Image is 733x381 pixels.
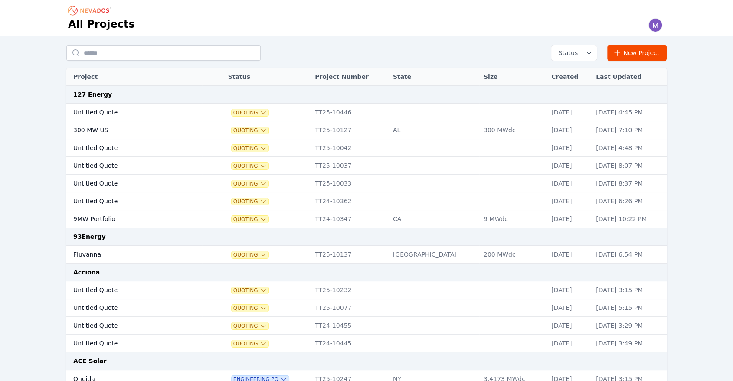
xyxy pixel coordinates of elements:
[66,335,667,352] tr: Untitled QuoteQuotingTT24-10445[DATE][DATE] 3:49 PM
[311,335,389,352] td: TT24-10445
[66,299,202,317] td: Untitled Quote
[311,68,389,86] th: Project Number
[479,210,547,228] td: 9 MWdc
[232,180,268,187] button: Quoting
[555,49,578,57] span: Status
[311,175,389,192] td: TT25-10033
[389,121,479,139] td: AL
[66,281,202,299] td: Untitled Quote
[311,192,389,210] td: TT24-10362
[311,104,389,121] td: TT25-10446
[232,251,268,258] button: Quoting
[311,246,389,264] td: TT25-10137
[66,317,202,335] td: Untitled Quote
[547,210,592,228] td: [DATE]
[66,299,667,317] tr: Untitled QuoteQuotingTT25-10077[DATE][DATE] 5:15 PM
[547,121,592,139] td: [DATE]
[68,3,114,17] nav: Breadcrumb
[224,68,311,86] th: Status
[547,68,592,86] th: Created
[547,139,592,157] td: [DATE]
[66,210,202,228] td: 9MW Portfolio
[232,109,268,116] button: Quoting
[66,121,667,139] tr: 300 MW USQuotingTT25-10127AL300 MWdc[DATE][DATE] 7:10 PM
[547,299,592,317] td: [DATE]
[592,246,667,264] td: [DATE] 6:54 PM
[547,246,592,264] td: [DATE]
[232,305,268,312] button: Quoting
[232,127,268,134] button: Quoting
[547,104,592,121] td: [DATE]
[232,145,268,152] button: Quoting
[66,157,667,175] tr: Untitled QuoteQuotingTT25-10037[DATE][DATE] 8:07 PM
[311,139,389,157] td: TT25-10042
[232,322,268,329] button: Quoting
[66,228,667,246] td: 93Energy
[311,121,389,139] td: TT25-10127
[479,246,547,264] td: 200 MWdc
[547,175,592,192] td: [DATE]
[232,198,268,205] button: Quoting
[68,17,135,31] h1: All Projects
[66,175,667,192] tr: Untitled QuoteQuotingTT25-10033[DATE][DATE] 8:37 PM
[232,216,268,223] button: Quoting
[66,139,667,157] tr: Untitled QuoteQuotingTT25-10042[DATE][DATE] 4:48 PM
[66,192,667,210] tr: Untitled QuoteQuotingTT24-10362[DATE][DATE] 6:26 PM
[592,121,667,139] td: [DATE] 7:10 PM
[389,68,479,86] th: State
[311,281,389,299] td: TT25-10232
[232,340,268,347] button: Quoting
[232,287,268,294] button: Quoting
[66,104,202,121] td: Untitled Quote
[607,45,667,61] a: New Project
[311,157,389,175] td: TT25-10037
[66,157,202,175] td: Untitled Quote
[66,352,667,370] td: ACE Solar
[547,317,592,335] td: [DATE]
[547,335,592,352] td: [DATE]
[66,175,202,192] td: Untitled Quote
[551,45,597,61] button: Status
[232,163,268,169] button: Quoting
[592,317,667,335] td: [DATE] 3:29 PM
[592,299,667,317] td: [DATE] 5:15 PM
[66,246,202,264] td: Fluvanna
[389,210,479,228] td: CA
[479,121,547,139] td: 300 MWdc
[66,192,202,210] td: Untitled Quote
[592,104,667,121] td: [DATE] 4:45 PM
[66,104,667,121] tr: Untitled QuoteQuotingTT25-10446[DATE][DATE] 4:45 PM
[66,121,202,139] td: 300 MW US
[66,210,667,228] tr: 9MW PortfolioQuotingTT24-10347CA9 MWdc[DATE][DATE] 10:22 PM
[592,157,667,175] td: [DATE] 8:07 PM
[66,281,667,299] tr: Untitled QuoteQuotingTT25-10232[DATE][DATE] 3:15 PM
[311,299,389,317] td: TT25-10077
[479,68,547,86] th: Size
[389,246,479,264] td: [GEOGRAPHIC_DATA]
[547,281,592,299] td: [DATE]
[547,157,592,175] td: [DATE]
[66,246,667,264] tr: FluvannaQuotingTT25-10137[GEOGRAPHIC_DATA]200 MWdc[DATE][DATE] 6:54 PM
[66,86,667,104] td: 127 Energy
[592,68,667,86] th: Last Updated
[592,139,667,157] td: [DATE] 4:48 PM
[311,210,389,228] td: TT24-10347
[592,192,667,210] td: [DATE] 6:26 PM
[66,68,202,86] th: Project
[592,210,667,228] td: [DATE] 10:22 PM
[66,335,202,352] td: Untitled Quote
[592,335,667,352] td: [DATE] 3:49 PM
[66,264,667,281] td: Acciona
